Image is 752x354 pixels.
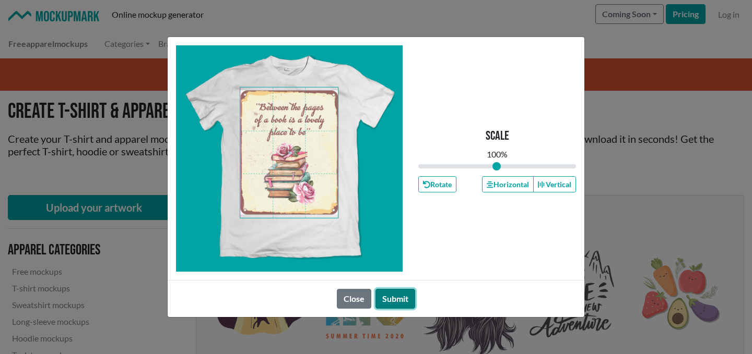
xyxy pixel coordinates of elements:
[375,289,415,309] button: Submit
[533,176,576,192] button: Vertical
[487,148,508,161] div: 100 %
[482,176,533,192] button: Horizontal
[486,129,509,144] p: Scale
[418,176,456,192] button: Rotate
[337,289,371,309] button: Close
